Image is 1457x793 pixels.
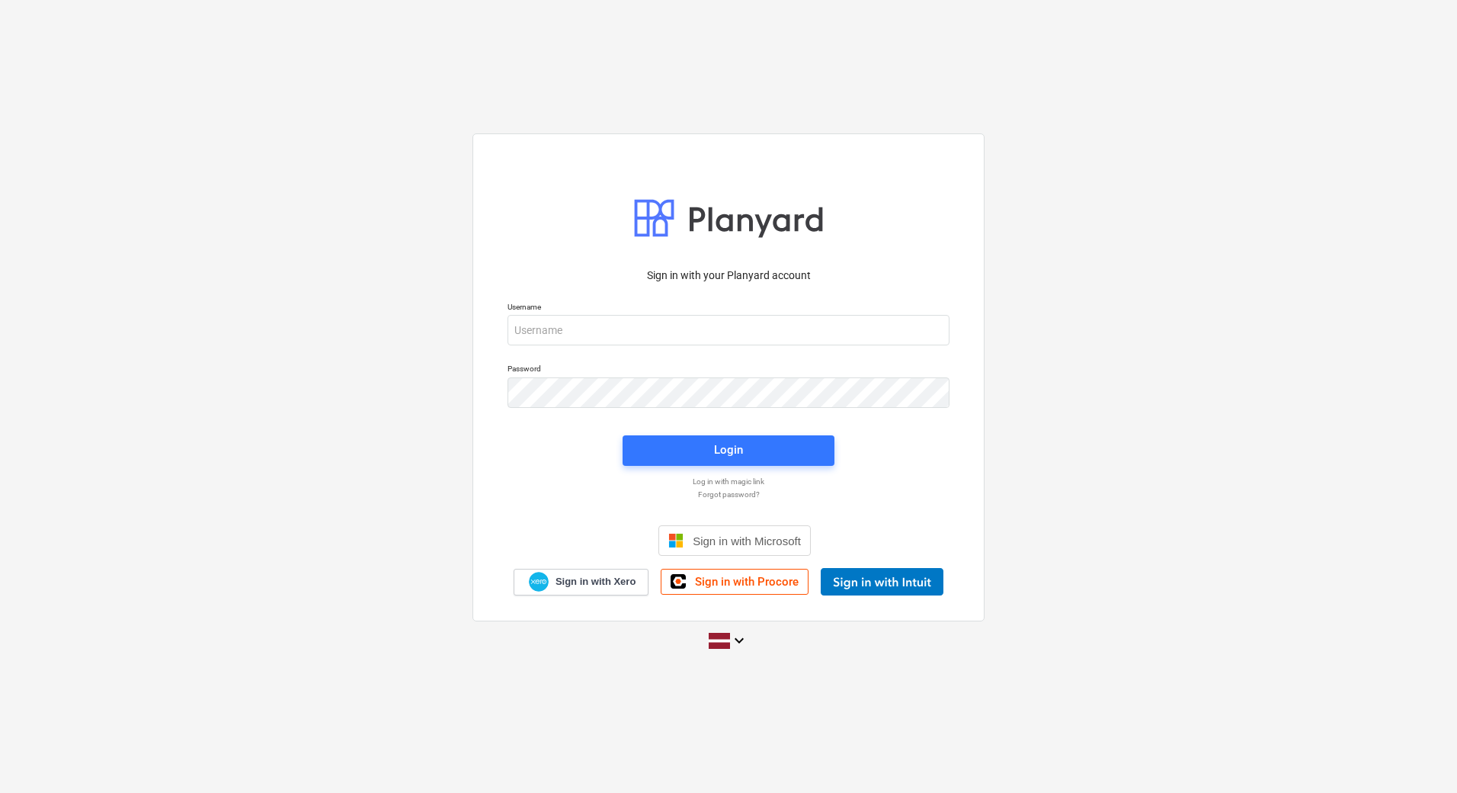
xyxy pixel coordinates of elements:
i: keyboard_arrow_down [730,631,748,650]
a: Sign in with Xero [514,569,649,596]
img: Xero logo [529,572,549,592]
p: Sign in with your Planyard account [508,268,949,284]
div: Login [714,440,743,460]
a: Forgot password? [500,490,957,499]
input: Username [508,315,949,345]
p: Username [508,302,949,315]
a: Sign in with Procore [661,569,809,595]
button: Login [623,435,834,466]
a: Log in with magic link [500,477,957,486]
span: Sign in with Xero [556,575,636,589]
img: Microsoft logo [668,533,684,548]
span: Sign in with Procore [695,575,799,589]
span: Sign in with Microsoft [693,535,801,547]
p: Password [508,364,949,377]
